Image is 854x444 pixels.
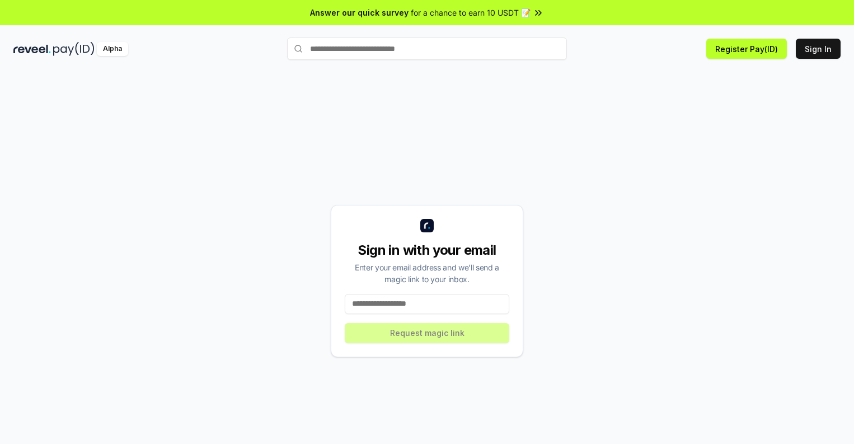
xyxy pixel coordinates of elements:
span: Answer our quick survey [310,7,409,18]
div: Enter your email address and we’ll send a magic link to your inbox. [345,261,509,285]
span: for a chance to earn 10 USDT 📝 [411,7,531,18]
div: Sign in with your email [345,241,509,259]
img: pay_id [53,42,95,56]
div: Alpha [97,42,128,56]
button: Register Pay(ID) [706,39,787,59]
img: logo_small [420,219,434,232]
img: reveel_dark [13,42,51,56]
button: Sign In [796,39,841,59]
